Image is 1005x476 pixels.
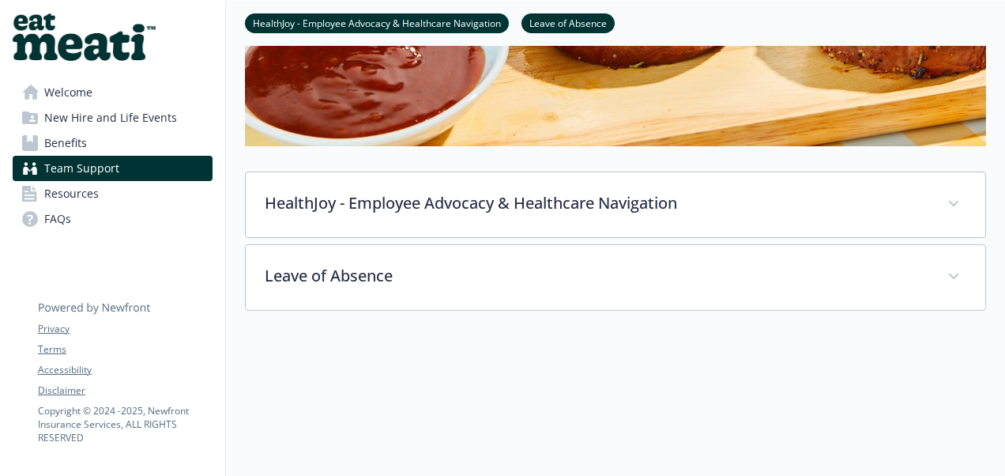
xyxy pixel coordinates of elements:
span: Team Support [44,156,119,181]
a: Welcome [13,80,213,105]
p: Copyright © 2024 - 2025 , Newfront Insurance Services, ALL RIGHTS RESERVED [38,404,212,444]
a: Disclaimer [38,383,212,398]
a: Leave of Absence [521,15,615,30]
span: FAQs [44,206,71,232]
span: Welcome [44,80,92,105]
span: New Hire and Life Events [44,105,177,130]
a: Benefits [13,130,213,156]
a: Resources [13,181,213,206]
a: Team Support [13,156,213,181]
a: Privacy [38,322,212,336]
span: Benefits [44,130,87,156]
div: HealthJoy - Employee Advocacy & Healthcare Navigation [246,172,985,237]
p: HealthJoy - Employee Advocacy & Healthcare Navigation [265,191,928,215]
span: Resources [44,181,99,206]
a: FAQs [13,206,213,232]
div: Leave of Absence [246,245,985,310]
a: Accessibility [38,363,212,377]
p: Leave of Absence [265,264,928,288]
a: HealthJoy - Employee Advocacy & Healthcare Navigation [245,15,509,30]
a: Terms [38,342,212,357]
a: New Hire and Life Events [13,105,213,130]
